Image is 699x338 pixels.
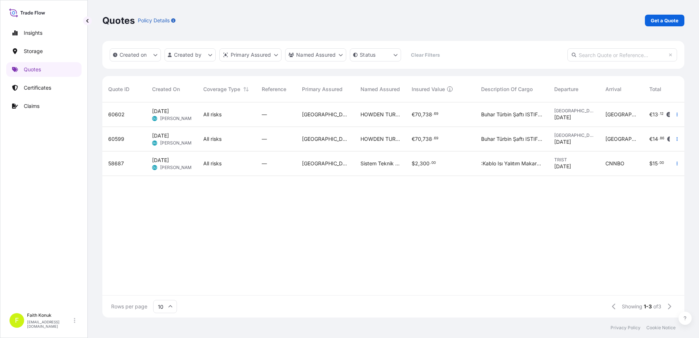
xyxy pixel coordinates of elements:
a: Cookie Notice [646,325,676,331]
span: . [432,137,434,140]
span: 70 [415,136,421,142]
span: Insured Value [412,86,445,93]
span: . [658,162,659,164]
span: 738 [423,136,432,142]
span: 15 [653,161,658,166]
span: 86 [660,137,664,140]
span: Showing [622,303,642,310]
span: 13 [653,112,658,117]
span: Buhar Türbin Şaftı ISTIFLENEMEZ - 1 adet sandık 160x40x45 cm – 125 kg INSURANCE PREMIUM USD 95 ( ... [481,135,543,143]
span: , [421,112,423,117]
span: Sistem Teknik Industrial Furnaces Inc. [360,160,400,167]
p: Quotes [24,66,41,73]
a: Storage [6,44,82,59]
p: Faith Konuk [27,312,72,318]
button: distributor Filter options [219,48,282,61]
button: cargoOwner Filter options [285,48,346,61]
span: [PERSON_NAME] [160,140,196,146]
p: Get a Quote [651,17,679,24]
span: GU [152,164,157,171]
span: € [649,136,653,142]
p: Insights [24,29,42,37]
span: Quote ID [108,86,129,93]
span: 00 [431,162,436,164]
span: . [658,113,660,115]
span: , [421,136,423,142]
span: Named Assured [360,86,400,93]
span: Buhar Türbin Şaftı ISTIFLENEMEZ - 1 adet sandık 160x40x45 cm – 125 kg INSURANCE PREMIUM USD 95 ( ... [481,111,543,118]
span: . [432,113,434,115]
span: [GEOGRAPHIC_DATA] [302,111,349,118]
p: Clear Filters [411,51,440,59]
p: Created by [174,51,202,59]
p: Claims [24,102,39,110]
span: 738 [423,112,432,117]
span: 60602 [108,111,125,118]
span: Arrival [605,86,621,93]
span: Departure [554,86,578,93]
span: $ [649,161,653,166]
span: [GEOGRAPHIC_DATA] [554,108,594,114]
p: Status [360,51,375,59]
span: All risks [203,111,222,118]
button: Clear Filters [405,49,446,61]
span: 58687 [108,160,124,167]
span: HOWDEN TURKEY AIR AND GAS HANDLING MAKINA VE TICARET LIMITED SIRKETI [360,135,400,143]
span: — [262,111,267,118]
p: Quotes [102,15,135,26]
p: Primary Assured [231,51,271,59]
span: 300 [420,161,430,166]
span: Created On [152,86,180,93]
p: Named Assured [296,51,336,59]
a: Certificates [6,80,82,95]
span: [DATE] [152,132,169,139]
span: HOWDEN TURKEY AIR AND GAS HANDLING MAKINA VE TICARET LIMITED SIRKETI [360,111,400,118]
input: Search Quote or Reference... [567,48,677,61]
span: 70 [415,112,421,117]
button: Sort [242,85,250,94]
p: Created on [120,51,147,59]
button: certificateStatus Filter options [350,48,401,61]
span: of 3 [653,303,661,310]
span: [DATE] [152,108,169,115]
a: Quotes [6,62,82,77]
span: TRIST [554,157,594,163]
span: Reference [262,86,286,93]
span: 2 [415,161,418,166]
p: Storage [24,48,43,55]
span: — [262,135,267,143]
span: 1-3 [644,303,652,310]
span: GU [152,115,157,122]
a: Privacy Policy [611,325,641,331]
span: :Kablo Isı Yalıtım Makaronu HS CODE:7019.90.00.10.00 INSURANCE PREMIUM 50 USD ( TAX INCLUDED ) [481,160,543,167]
span: [PERSON_NAME] [160,165,196,170]
span: 00 [660,162,664,164]
span: — [262,160,267,167]
span: All risks [203,135,222,143]
span: € [412,136,415,142]
span: Description Of Cargo [481,86,533,93]
span: . [430,162,431,164]
span: . [658,137,660,140]
span: 14 [653,136,658,142]
a: Claims [6,99,82,113]
span: [DATE] [554,163,571,170]
p: Certificates [24,84,51,91]
span: All risks [203,160,222,167]
p: Policy Details [138,17,170,24]
span: F [15,317,19,324]
span: € [412,112,415,117]
span: [GEOGRAPHIC_DATA] [605,135,638,143]
span: [GEOGRAPHIC_DATA] [605,111,638,118]
span: 12 [660,113,664,115]
button: createdOn Filter options [110,48,161,61]
span: Rows per page [111,303,147,310]
button: createdBy Filter options [165,48,216,61]
span: [DATE] [554,138,571,146]
span: CNNBO [605,160,624,167]
a: Insights [6,26,82,40]
span: [GEOGRAPHIC_DATA] [302,160,349,167]
span: [GEOGRAPHIC_DATA] [554,132,594,138]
